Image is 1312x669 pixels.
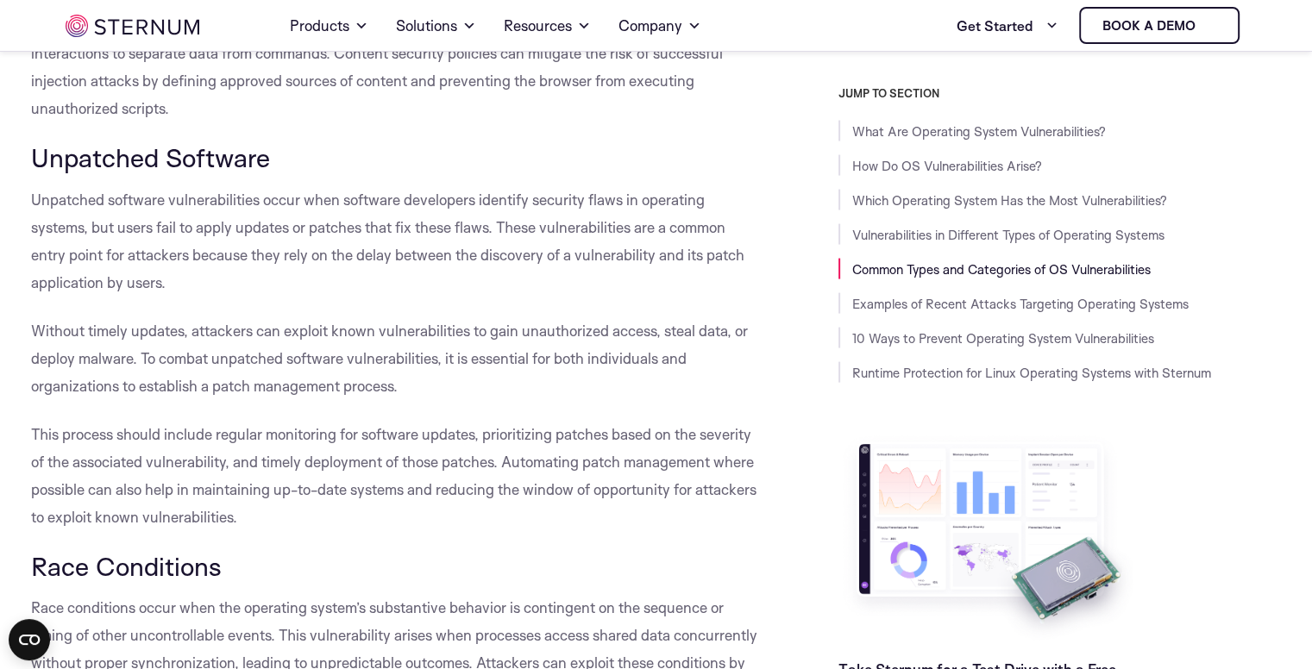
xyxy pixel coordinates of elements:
[618,2,701,50] a: Company
[852,261,1151,278] a: Common Types and Categories of OS Vulnerabilities
[504,2,591,50] a: Resources
[31,191,744,291] span: Unpatched software vulnerabilities occur when software developers identify security flaws in oper...
[852,365,1211,381] a: Runtime Protection for Linux Operating Systems with Sternum
[957,9,1058,43] a: Get Started
[852,330,1154,347] a: 10 Ways to Prevent Operating System Vulnerabilities
[31,322,748,395] span: Without timely updates, attackers can exploit known vulnerabilities to gain unauthorized access, ...
[852,123,1106,140] a: What Are Operating System Vulnerabilities?
[1202,19,1216,33] img: sternum iot
[852,296,1189,312] a: Examples of Recent Attacks Targeting Operating Systems
[290,2,368,50] a: Products
[1079,7,1240,44] a: Book a demo
[852,158,1042,174] a: How Do OS Vulnerabilities Arise?
[396,2,476,50] a: Solutions
[31,141,270,173] span: Unpatched Software
[9,619,50,660] button: Open CMP widget
[66,15,199,37] img: sternum iot
[852,227,1164,243] a: Vulnerabilities in Different Types of Operating Systems
[31,425,756,526] span: This process should include regular monitoring for software updates, prioritizing patches based o...
[838,86,1282,100] h3: JUMP TO SECTION
[31,550,222,582] span: Race Conditions
[838,431,1140,646] img: Take Sternum for a Test Drive with a Free Evaluation Kit
[852,192,1167,209] a: Which Operating System Has the Most Vulnerabilities?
